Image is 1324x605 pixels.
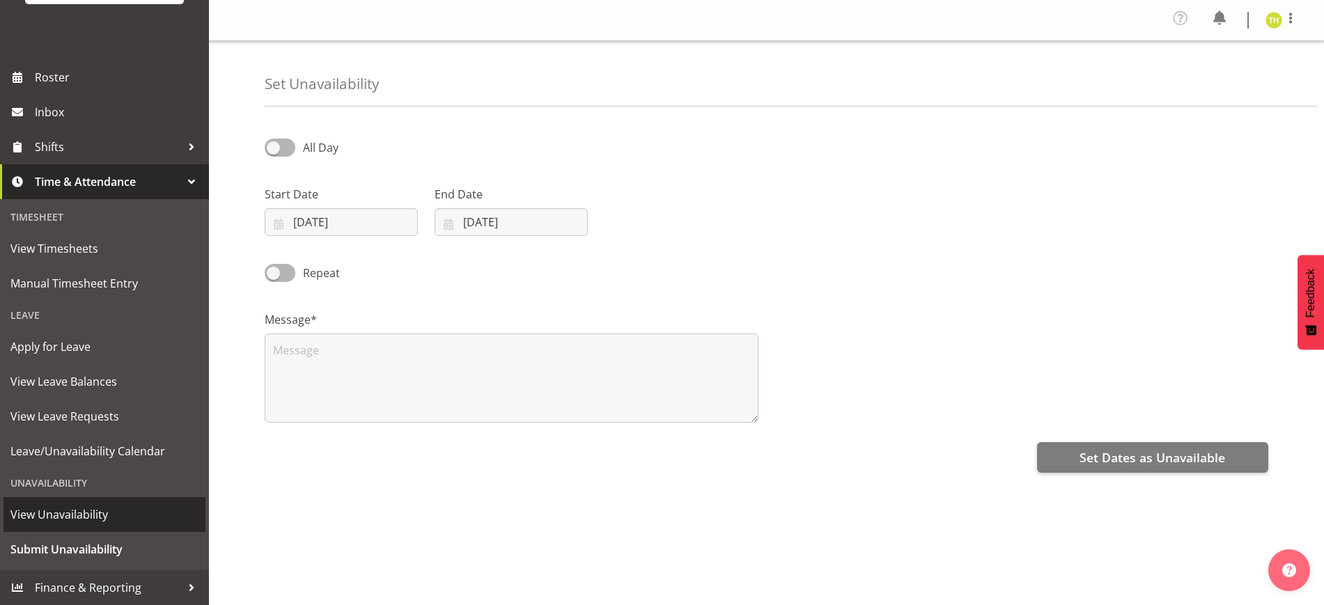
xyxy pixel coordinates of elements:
a: Leave/Unavailability Calendar [3,434,205,469]
button: Set Dates as Unavailable [1037,442,1268,473]
a: Submit Unavailability [3,532,205,567]
h4: Set Unavailability [265,76,379,92]
button: Feedback - Show survey [1298,255,1324,349]
a: View Unavailability [3,497,205,532]
span: Finance & Reporting [35,577,181,598]
span: Shifts [35,136,181,157]
span: Roster [35,67,202,88]
span: All Day [303,140,338,155]
span: View Leave Balances [10,371,198,392]
a: View Timesheets [3,231,205,266]
span: Inbox [35,102,202,123]
a: Manual Timesheet Entry [3,266,205,301]
img: help-xxl-2.png [1282,563,1296,577]
div: Timesheet [3,203,205,231]
span: View Timesheets [10,238,198,259]
span: Feedback [1304,269,1317,317]
span: Manual Timesheet Entry [10,273,198,294]
span: Set Dates as Unavailable [1080,448,1225,466]
span: Repeat [295,265,340,281]
input: Click to select... [265,208,418,236]
span: Apply for Leave [10,336,198,357]
span: Submit Unavailability [10,539,198,560]
a: Apply for Leave [3,329,205,364]
a: View Leave Requests [3,399,205,434]
label: Start Date [265,186,418,203]
img: tristan-healley11868.jpg [1265,12,1282,29]
span: Time & Attendance [35,171,181,192]
span: View Unavailability [10,504,198,525]
span: Leave/Unavailability Calendar [10,441,198,462]
input: Click to select... [435,208,588,236]
label: Message* [265,311,758,328]
label: End Date [435,186,588,203]
div: Unavailability [3,469,205,497]
span: View Leave Requests [10,406,198,427]
div: Leave [3,301,205,329]
a: View Leave Balances [3,364,205,399]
